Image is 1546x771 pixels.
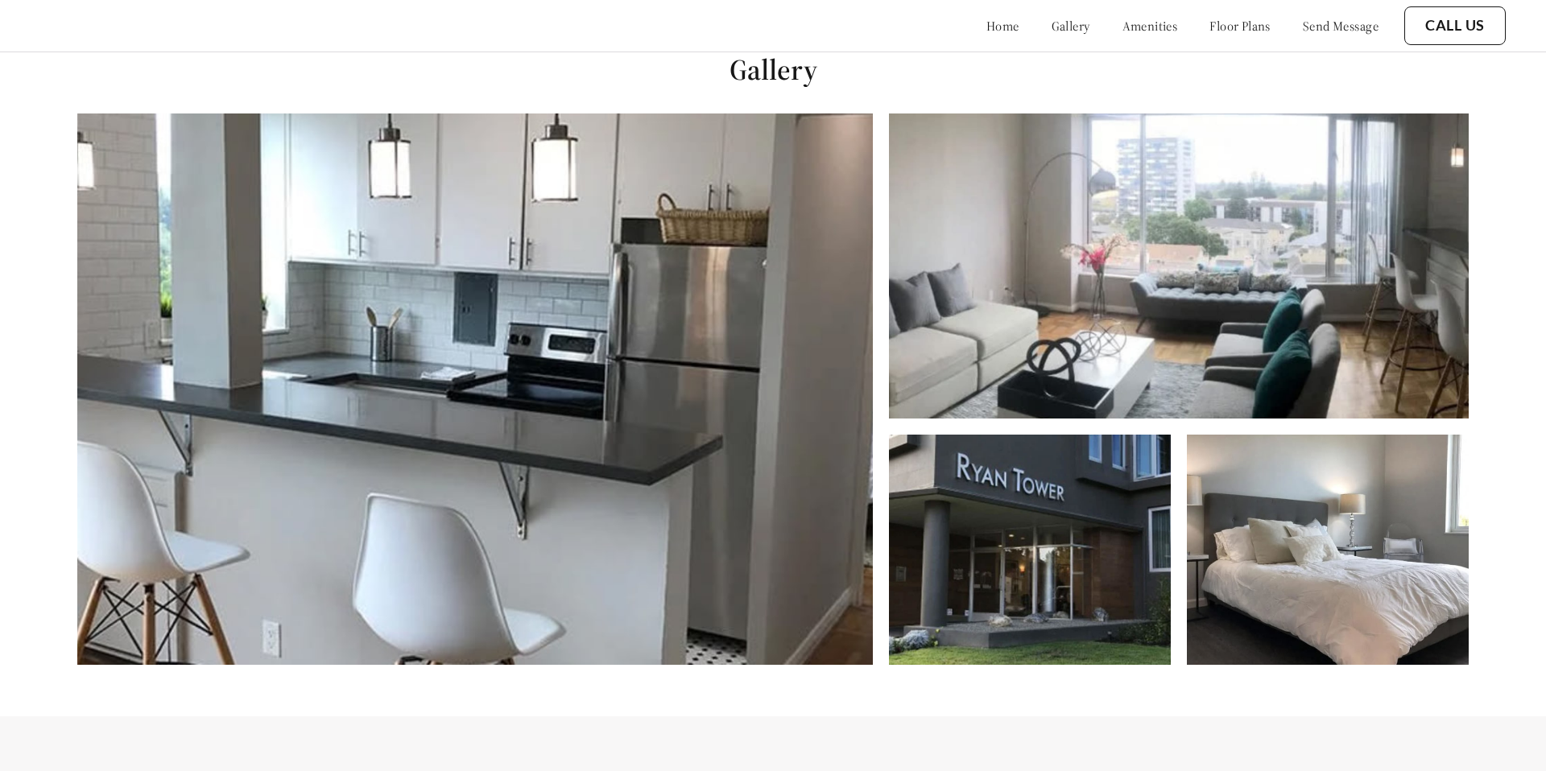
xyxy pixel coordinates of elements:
[1404,6,1506,45] button: Call Us
[1209,18,1271,34] a: floor plans
[889,113,1469,418] img: Carousel image 2
[1187,435,1469,665] img: Carousel image 4
[986,18,1019,34] a: home
[1052,18,1090,34] a: gallery
[1122,18,1178,34] a: amenities
[889,435,1171,665] img: Carousel image 3
[77,113,873,665] img: Carousel image 1
[1303,18,1379,34] a: send message
[1425,17,1485,35] a: Call Us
